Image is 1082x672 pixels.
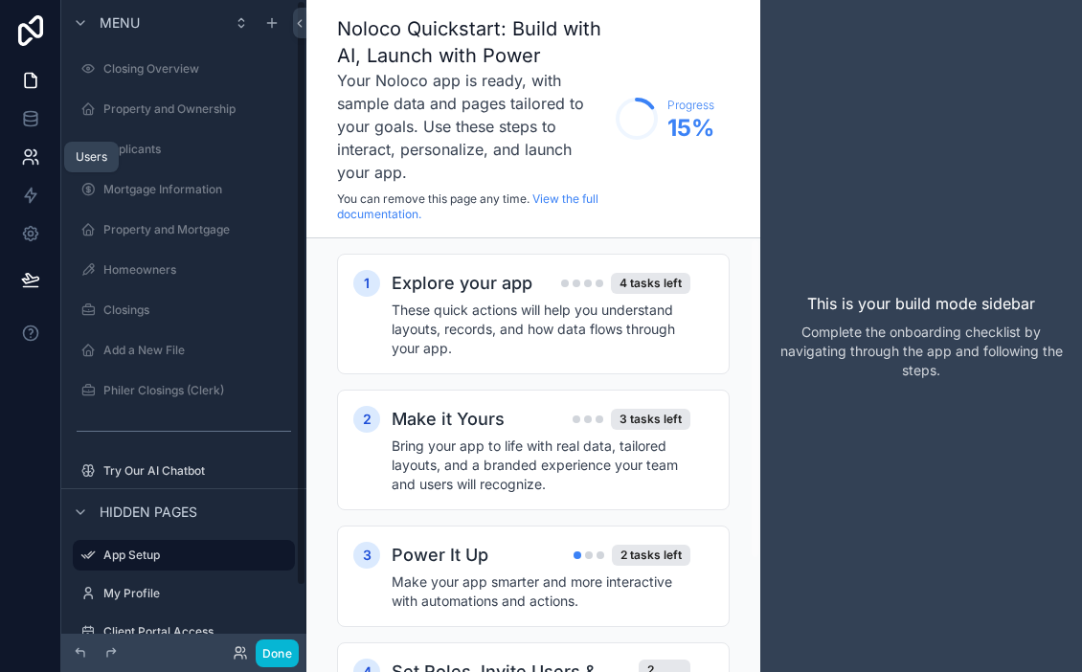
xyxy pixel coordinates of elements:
span: Menu [100,13,140,33]
label: Philer Closings (Clerk) [103,383,291,398]
span: You can remove this page any time. [337,191,530,206]
button: Done [256,639,299,667]
div: Users [76,149,107,165]
label: Client Portal Access [103,624,291,639]
h3: Your Noloco app is ready, with sample data and pages tailored to your goals. Use these steps to i... [337,69,606,184]
span: 15 % [667,113,714,144]
label: Property and Mortgage [103,222,291,237]
a: App Setup [73,540,295,571]
a: Try Our AI Chatbot [73,456,295,486]
label: Closings [103,302,291,318]
label: Property and Ownership [103,101,291,117]
label: Homeowners [103,262,291,278]
a: Add a New File [73,335,295,366]
a: Philer Closings (Clerk) [73,375,295,406]
a: View the full documentation. [337,191,598,221]
a: Client Portal Access [73,616,295,647]
a: Closing Overview [73,54,295,84]
a: Homeowners [73,255,295,285]
label: Add a New File [103,343,291,358]
span: Hidden pages [100,503,197,522]
a: Applicants [73,134,295,165]
label: Mortgage Information [103,182,291,197]
span: Progress [667,98,714,113]
a: Property and Ownership [73,94,295,124]
h1: Noloco Quickstart: Build with AI, Launch with Power [337,15,606,69]
a: Property and Mortgage [73,214,295,245]
a: Closings [73,295,295,325]
a: My Profile [73,578,295,609]
p: This is your build mode sidebar [807,292,1035,315]
label: App Setup [103,548,283,563]
a: Mortgage Information [73,174,295,205]
label: My Profile [103,586,291,601]
label: Applicants [103,142,291,157]
p: Complete the onboarding checklist by navigating through the app and following the steps. [776,323,1067,380]
label: Try Our AI Chatbot [103,463,291,479]
label: Closing Overview [103,61,291,77]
